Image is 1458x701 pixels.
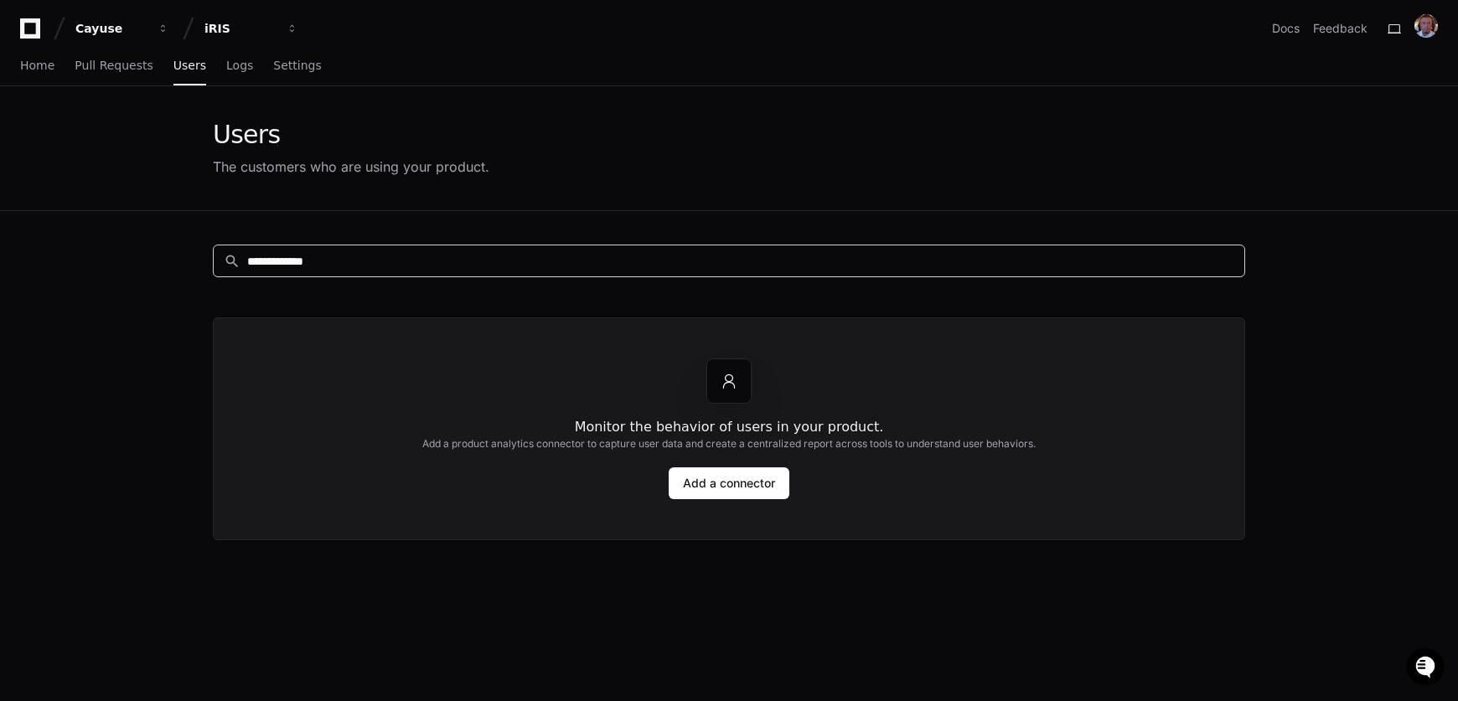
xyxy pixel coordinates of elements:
span: Users [173,60,206,70]
mat-icon: search [224,253,240,270]
button: Feedback [1313,20,1368,37]
span: Logs [226,60,253,70]
a: Settings [273,47,321,85]
span: Pull Requests [75,60,153,70]
div: We're available if you need us! [57,142,212,155]
a: Add a connector [669,467,789,499]
iframe: Open customer support [1404,646,1450,691]
button: Cayuse [69,13,176,44]
h1: Monitor the behavior of users in your product. [575,417,884,437]
a: Logs [226,47,253,85]
img: PlayerZero [17,17,50,50]
img: ACg8ocKAlM-Q7V_Zlx5XEqR6lUECShsWqs6mVKHrgbIkfdYQT94bKZE=s96-c [1414,14,1438,38]
h2: Add a product analytics connector to capture user data and create a centralized report across too... [422,437,1036,451]
div: The customers who are using your product. [213,157,489,177]
div: Users [213,120,489,150]
img: 1736555170064-99ba0984-63c1-480f-8ee9-699278ef63ed [17,125,47,155]
button: Start new chat [285,130,305,150]
button: iRIS [198,13,305,44]
span: Settings [273,60,321,70]
a: Users [173,47,206,85]
a: Powered byPylon [118,175,203,188]
span: Home [20,60,54,70]
div: Start new chat [57,125,275,142]
a: Docs [1272,20,1300,37]
a: Pull Requests [75,47,153,85]
div: Cayuse [75,20,147,37]
div: Welcome [17,67,305,94]
div: iRIS [204,20,277,37]
span: Pylon [167,176,203,188]
a: Home [20,47,54,85]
